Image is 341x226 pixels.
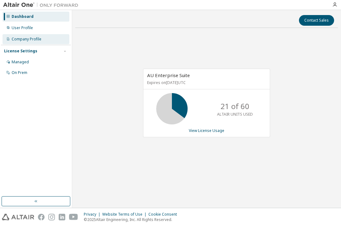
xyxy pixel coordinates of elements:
div: User Profile [12,25,33,30]
p: ALTAIR UNITS USED [217,112,253,117]
img: instagram.svg [48,214,55,220]
p: © 2025 Altair Engineering, Inc. All Rights Reserved. [84,217,181,222]
button: Contact Sales [299,15,334,26]
span: AU Enterprise Suite [147,72,190,78]
img: altair_logo.svg [2,214,34,220]
div: Website Terms of Use [102,212,148,217]
img: facebook.svg [38,214,45,220]
div: Cookie Consent [148,212,181,217]
img: Altair One [3,2,82,8]
p: Expires on [DATE] UTC [147,80,264,85]
a: View License Usage [189,128,224,133]
div: Dashboard [12,14,34,19]
div: License Settings [4,49,37,54]
img: youtube.svg [69,214,78,220]
p: 21 of 60 [221,101,249,112]
div: On Prem [12,70,27,75]
div: Privacy [84,212,102,217]
div: Company Profile [12,37,41,42]
img: linkedin.svg [59,214,65,220]
div: Managed [12,60,29,65]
